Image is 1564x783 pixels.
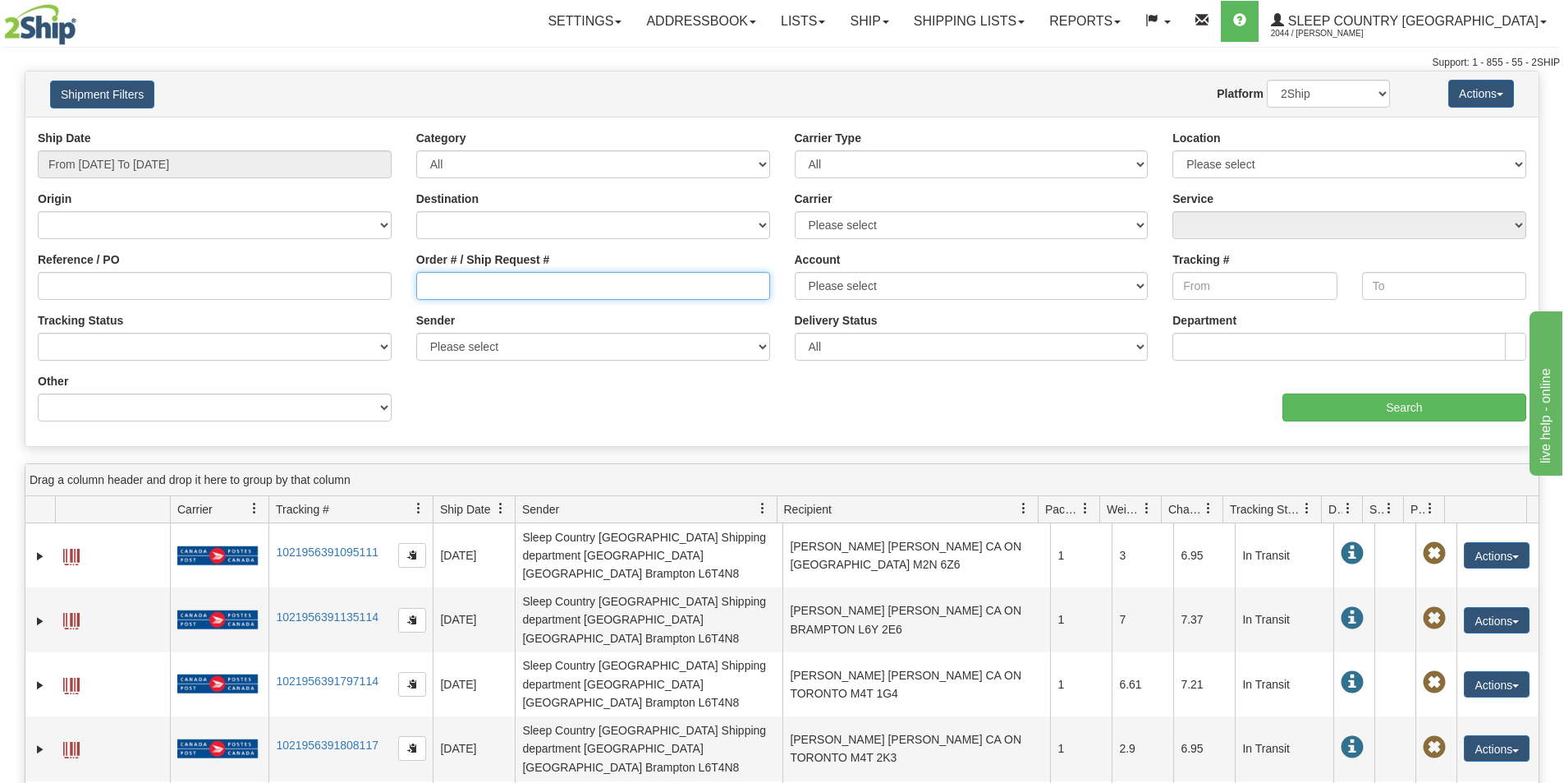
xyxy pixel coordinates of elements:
a: Sleep Country [GEOGRAPHIC_DATA] 2044 / [PERSON_NAME] [1259,1,1559,42]
label: Tracking Status [38,312,123,329]
input: From [1172,272,1337,300]
label: Order # / Ship Request # [416,251,550,268]
span: Carrier [177,501,213,518]
span: Pickup Status [1410,501,1424,518]
span: In Transit [1341,736,1364,759]
a: Expand [32,741,48,758]
td: 7.21 [1173,652,1235,716]
input: Search [1282,394,1526,421]
div: Support: 1 - 855 - 55 - 2SHIP [4,56,1560,70]
td: [DATE] [433,716,515,781]
span: Sender [522,501,559,518]
td: [PERSON_NAME] [PERSON_NAME] CA ON TORONTO M4T 2K3 [782,716,1050,781]
img: logo2044.jpg [4,4,76,45]
label: Platform [1217,85,1264,102]
button: Actions [1464,607,1530,633]
span: Tracking # [276,501,329,518]
td: 1 [1050,652,1112,716]
td: In Transit [1235,652,1333,716]
a: Expand [32,677,48,693]
span: Pickup Not Assigned [1423,542,1446,565]
td: Sleep Country [GEOGRAPHIC_DATA] Shipping department [GEOGRAPHIC_DATA] [GEOGRAPHIC_DATA] Brampton ... [515,523,782,587]
span: In Transit [1341,607,1364,630]
a: Label [63,606,80,632]
a: Carrier filter column settings [241,495,268,523]
td: 6.95 [1173,716,1235,781]
a: Packages filter column settings [1071,495,1099,523]
a: Recipient filter column settings [1010,495,1038,523]
div: live help - online [12,10,152,30]
div: grid grouping header [25,464,1539,496]
span: Packages [1045,501,1080,518]
button: Actions [1464,735,1530,762]
a: Expand [32,548,48,564]
a: Lists [768,1,837,42]
label: Ship Date [38,130,91,146]
td: In Transit [1235,523,1333,587]
input: To [1362,272,1526,300]
span: Sleep Country [GEOGRAPHIC_DATA] [1284,14,1539,28]
span: Pickup Not Assigned [1423,671,1446,694]
span: Pickup Not Assigned [1423,736,1446,759]
a: Expand [32,613,48,629]
td: [PERSON_NAME] [PERSON_NAME] CA ON BRAMPTON L6Y 2E6 [782,587,1050,652]
a: Charge filter column settings [1195,495,1222,523]
label: Other [38,373,68,389]
span: Delivery Status [1328,501,1342,518]
span: Ship Date [440,501,490,518]
a: Delivery Status filter column settings [1334,495,1362,523]
a: Label [63,541,80,568]
span: Charge [1168,501,1203,518]
label: Sender [416,312,455,329]
a: Label [63,670,80,697]
a: 1021956391797114 [276,675,378,688]
td: Sleep Country [GEOGRAPHIC_DATA] Shipping department [GEOGRAPHIC_DATA] [GEOGRAPHIC_DATA] Brampton ... [515,652,782,716]
a: Reports [1037,1,1133,42]
a: Settings [535,1,634,42]
span: Shipment Issues [1369,501,1383,518]
span: In Transit [1341,671,1364,694]
td: 1 [1050,523,1112,587]
img: 20 - Canada Post [177,610,258,630]
button: Copy to clipboard [398,672,426,697]
button: Copy to clipboard [398,608,426,633]
td: [PERSON_NAME] [PERSON_NAME] CA ON [GEOGRAPHIC_DATA] M2N 6Z6 [782,523,1050,587]
button: Actions [1448,80,1514,108]
a: Tracking Status filter column settings [1293,495,1321,523]
button: Actions [1464,542,1530,569]
img: 20 - Canada Post [177,546,258,566]
a: 1021956391135114 [276,610,378,624]
button: Shipment Filters [50,81,154,108]
td: 6.61 [1112,652,1173,716]
label: Carrier [795,191,832,207]
td: 7 [1112,587,1173,652]
label: Delivery Status [795,312,878,329]
label: Location [1172,130,1220,146]
label: Account [795,251,841,268]
label: Department [1172,312,1236,329]
td: [DATE] [433,523,515,587]
label: Tracking # [1172,251,1229,268]
label: Origin [38,191,71,207]
label: Reference / PO [38,251,120,268]
a: Sender filter column settings [749,495,777,523]
td: Sleep Country [GEOGRAPHIC_DATA] Shipping department [GEOGRAPHIC_DATA] [GEOGRAPHIC_DATA] Brampton ... [515,587,782,652]
td: 1 [1050,716,1112,781]
a: Weight filter column settings [1133,495,1161,523]
a: Label [63,735,80,761]
a: Shipping lists [901,1,1037,42]
button: Copy to clipboard [398,543,426,568]
td: Sleep Country [GEOGRAPHIC_DATA] Shipping department [GEOGRAPHIC_DATA] [GEOGRAPHIC_DATA] Brampton ... [515,716,782,781]
img: 20 - Canada Post [177,739,258,759]
img: 20 - Canada Post [177,674,258,694]
td: 1 [1050,587,1112,652]
a: Ship Date filter column settings [487,495,515,523]
td: [DATE] [433,652,515,716]
label: Destination [416,191,479,207]
a: Shipment Issues filter column settings [1375,495,1403,523]
td: 7.37 [1173,587,1235,652]
span: Tracking Status [1230,501,1301,518]
span: In Transit [1341,542,1364,565]
span: Weight [1107,501,1141,518]
a: Tracking # filter column settings [405,495,433,523]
